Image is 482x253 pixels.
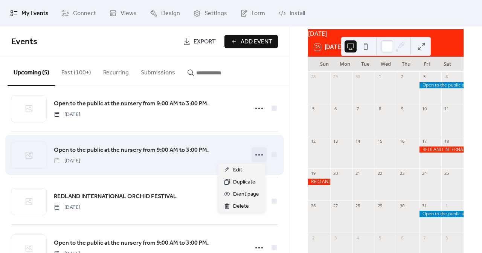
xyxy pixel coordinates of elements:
[54,99,209,108] span: Open to the public at the nursery from 9:00 AM to 3:00 PM.
[377,138,383,144] div: 15
[419,147,464,153] div: REDLAND INTERNATIONAL ORCHID FESTIVAL
[377,235,383,241] div: 5
[97,57,135,85] button: Recurring
[54,192,177,201] span: REDLAND INTERNATIONAL ORCHID FESTIVAL
[54,192,177,202] a: REDLAND INTERNATIONAL ORCHID FESTIVAL
[56,3,102,23] a: Connect
[224,35,278,48] button: Add Event
[444,203,449,208] div: 1
[375,57,396,72] div: Wed
[177,35,221,48] a: Export
[310,235,316,241] div: 2
[421,106,427,112] div: 10
[144,3,186,23] a: Design
[355,57,375,72] div: Tue
[54,145,209,155] a: Open to the public at the nursery from 9:00 AM to 3:00 PM.
[444,138,449,144] div: 18
[355,74,360,80] div: 30
[355,235,360,241] div: 4
[233,166,242,175] span: Edit
[310,138,316,144] div: 12
[161,9,180,18] span: Design
[355,106,360,112] div: 7
[333,203,338,208] div: 27
[421,171,427,176] div: 24
[421,74,427,80] div: 3
[444,106,449,112] div: 11
[104,3,142,23] a: Views
[54,204,80,211] span: [DATE]
[444,171,449,176] div: 25
[21,9,49,18] span: My Events
[396,57,416,72] div: Thu
[11,34,37,50] span: Events
[204,9,227,18] span: Settings
[399,171,405,176] div: 23
[290,9,305,18] span: Install
[54,157,80,165] span: [DATE]
[421,138,427,144] div: 17
[333,235,338,241] div: 3
[310,106,316,112] div: 5
[333,74,338,80] div: 29
[399,203,405,208] div: 30
[399,138,405,144] div: 16
[194,37,216,46] span: Export
[377,203,383,208] div: 29
[333,138,338,144] div: 13
[377,171,383,176] div: 22
[377,74,383,80] div: 1
[399,74,405,80] div: 2
[235,3,271,23] a: Form
[233,202,249,211] span: Delete
[421,203,427,208] div: 31
[310,171,316,176] div: 19
[5,3,54,23] a: My Events
[444,74,449,80] div: 4
[233,178,255,187] span: Duplicate
[311,42,345,52] button: 26[DATE]
[444,235,449,241] div: 8
[273,3,311,23] a: Install
[73,9,96,18] span: Connect
[333,106,338,112] div: 6
[252,9,265,18] span: Form
[55,57,97,85] button: Past (100+)
[310,74,316,80] div: 28
[399,106,405,112] div: 9
[355,171,360,176] div: 21
[334,57,355,72] div: Mon
[419,82,464,88] div: Open to the public at the nursery from 9:00 AM to 3:00 PM.
[355,203,360,208] div: 28
[416,57,437,72] div: Fri
[437,57,458,72] div: Sat
[54,99,209,109] a: Open to the public at the nursery from 9:00 AM to 3:00 PM.
[419,211,464,217] div: Open to the public at the nursery from 9:00 AM to 3:00 PM.
[188,3,233,23] a: Settings
[308,179,330,185] div: REDLAND INTERNATIONAL ORCHID FESTIVAL
[310,203,316,208] div: 26
[54,111,80,119] span: [DATE]
[54,238,209,248] a: Open to the public at the nursery from 9:00 AM to 3:00 PM.
[314,57,334,72] div: Sun
[241,37,272,46] span: Add Event
[399,235,405,241] div: 6
[8,57,55,86] button: Upcoming (5)
[120,9,137,18] span: Views
[54,239,209,248] span: Open to the public at the nursery from 9:00 AM to 3:00 PM.
[233,190,259,199] span: Event page
[308,29,464,38] div: [DATE]
[333,171,338,176] div: 20
[421,235,427,241] div: 7
[135,57,181,85] button: Submissions
[377,106,383,112] div: 8
[355,138,360,144] div: 14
